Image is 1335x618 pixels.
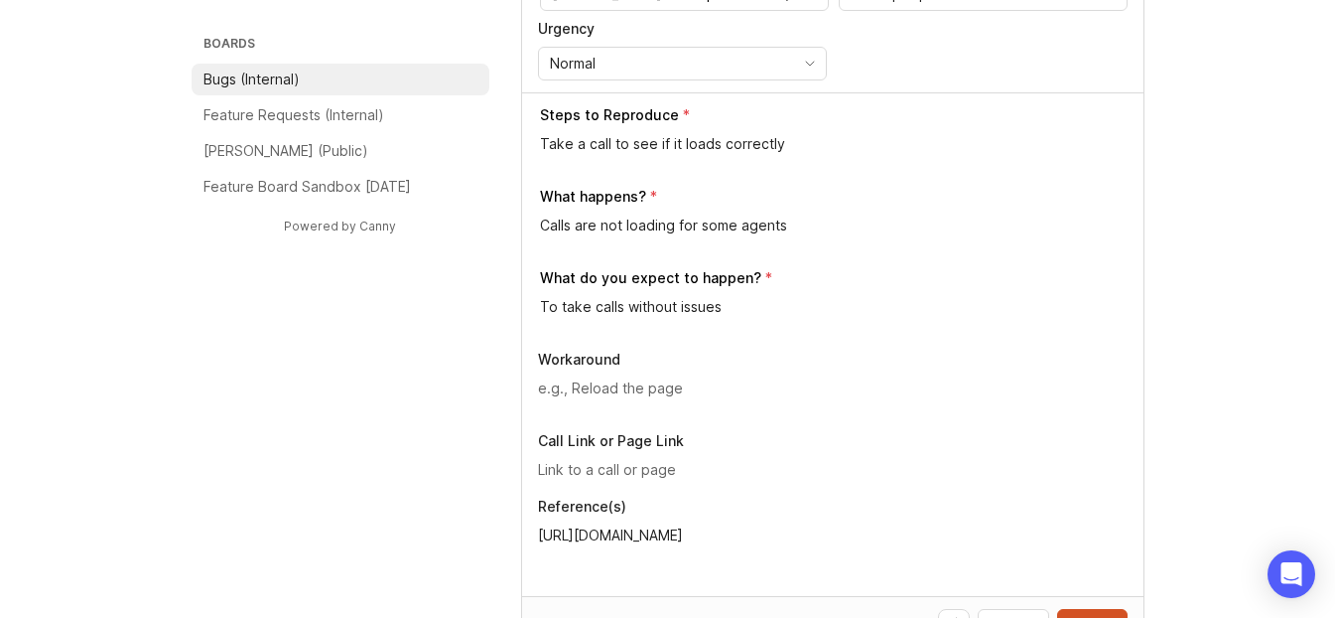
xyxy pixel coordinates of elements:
a: Feature Requests (Internal) [192,99,489,131]
h3: Boards [200,32,489,60]
p: Workaround [538,350,1128,370]
a: Feature Board Sandbox [DATE] [192,171,489,203]
a: [PERSON_NAME] (Public) [192,135,489,167]
textarea: Calls are not loading for some agents [540,215,1128,236]
p: Feature Requests (Internal) [203,105,384,125]
p: What happens? [540,187,646,207]
svg: toggle icon [794,56,826,72]
p: Feature Board Sandbox [DATE] [203,177,411,197]
a: Powered by Canny [281,215,399,237]
span: Normal [550,53,596,75]
p: Reference(s) [538,497,1128,517]
p: Steps to Reproduce [540,105,679,125]
textarea: Take a call to see if it loads correctly [540,133,1128,155]
p: Bugs (Internal) [203,70,300,89]
p: [PERSON_NAME] (Public) [203,141,368,161]
p: What do you expect to happen? [540,268,761,288]
textarea: [URL][DOMAIN_NAME] [538,525,1128,568]
textarea: To take calls without issues [540,296,1128,318]
div: Open Intercom Messenger [1268,550,1315,598]
a: Bugs (Internal) [192,64,489,95]
input: Link to a call or page [538,459,1128,481]
p: Urgency [538,19,827,39]
div: toggle menu [538,47,827,80]
p: Call Link or Page Link [538,431,1128,451]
